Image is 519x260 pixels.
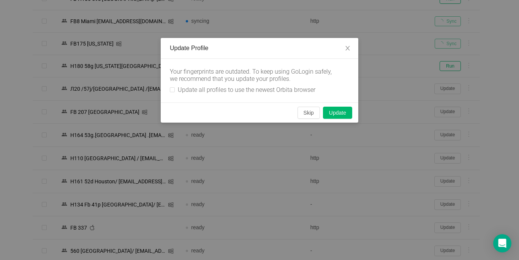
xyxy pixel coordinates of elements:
[337,38,358,59] button: Close
[175,86,318,93] span: Update all profiles to use the newest Orbita browser
[323,107,352,119] button: Update
[345,45,351,51] i: icon: close
[170,44,349,52] div: Update Profile
[297,107,320,119] button: Skip
[170,68,337,82] div: Your fingerprints are outdated. To keep using GoLogin safely, we recommend that you update your p...
[493,234,511,252] div: Open Intercom Messenger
